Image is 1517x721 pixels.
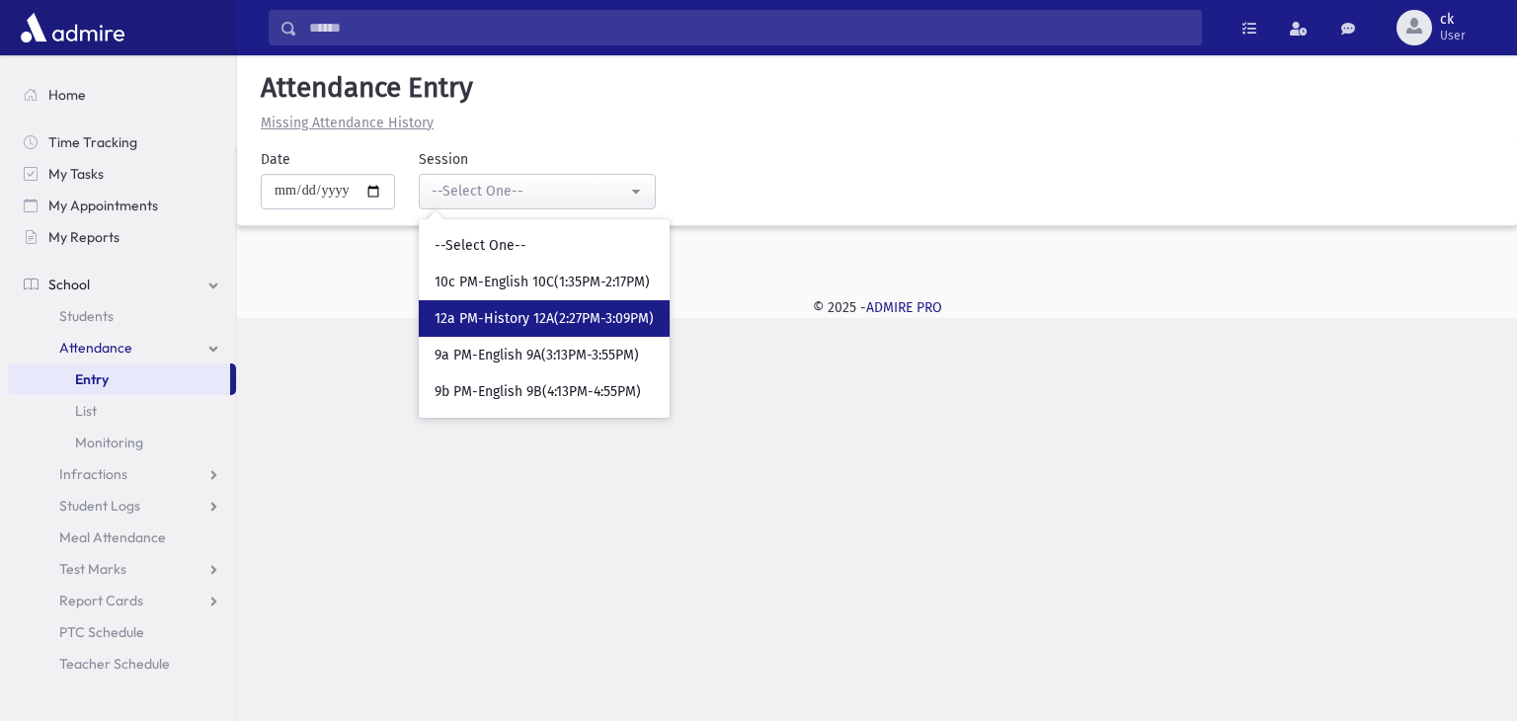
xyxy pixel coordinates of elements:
a: Monitoring [8,427,236,458]
span: My Reports [48,228,120,246]
span: Time Tracking [48,133,137,151]
a: My Reports [8,221,236,253]
a: My Appointments [8,190,236,221]
a: Test Marks [8,553,236,585]
span: School [48,276,90,293]
span: 12a PM-History 12A(2:27PM-3:09PM) [435,309,654,329]
span: My Tasks [48,165,104,183]
img: AdmirePro [16,8,129,47]
a: List [8,395,236,427]
a: Student Logs [8,490,236,521]
a: Students [8,300,236,332]
span: Home [48,86,86,104]
span: --Select One-- [435,236,526,256]
a: Infractions [8,458,236,490]
a: Report Cards [8,585,236,616]
a: PTC Schedule [8,616,236,648]
a: Attendance [8,332,236,363]
span: User [1440,28,1466,43]
span: Infractions [59,465,127,483]
span: Teacher Schedule [59,655,170,673]
span: Attendance [59,339,132,357]
a: ADMIRE PRO [866,299,942,316]
label: Date [261,149,290,170]
span: Test Marks [59,560,126,578]
span: ck [1440,12,1466,28]
span: 10c PM-English 10C(1:35PM-2:17PM) [435,273,650,292]
div: --Select One-- [432,181,627,201]
span: 9b PM-English 9B(4:13PM-4:55PM) [435,382,641,402]
span: PTC Schedule [59,623,144,641]
span: Entry [75,370,109,388]
span: List [75,402,97,420]
h5: Attendance Entry [253,71,1501,105]
button: --Select One-- [419,174,656,209]
label: Session [419,149,468,170]
a: Teacher Schedule [8,648,236,680]
a: My Tasks [8,158,236,190]
u: Missing Attendance History [261,115,434,131]
div: © 2025 - [269,297,1485,318]
span: Student Logs [59,497,140,515]
a: Meal Attendance [8,521,236,553]
span: Meal Attendance [59,528,166,546]
input: Search [297,10,1201,45]
span: Report Cards [59,592,143,609]
span: Monitoring [75,434,143,451]
a: Time Tracking [8,126,236,158]
span: My Appointments [48,197,158,214]
a: Missing Attendance History [253,115,434,131]
a: Entry [8,363,230,395]
a: School [8,269,236,300]
span: Students [59,307,114,325]
span: 9a PM-English 9A(3:13PM-3:55PM) [435,346,639,365]
a: Home [8,79,236,111]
